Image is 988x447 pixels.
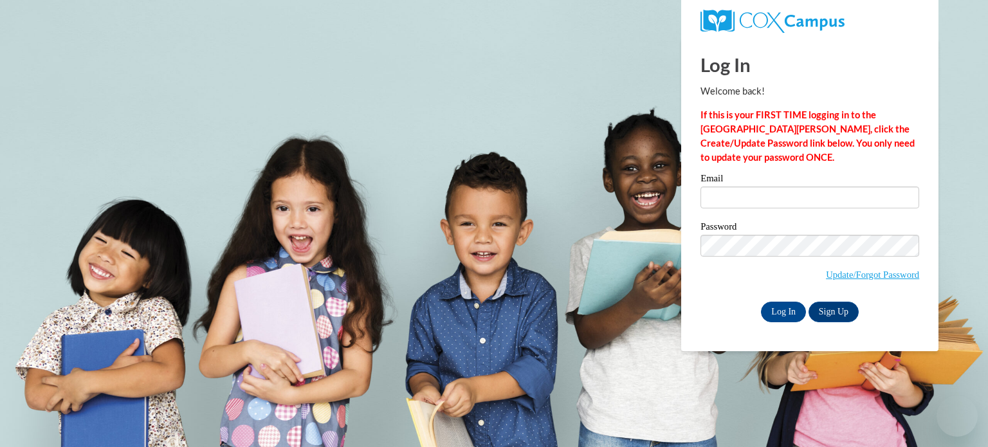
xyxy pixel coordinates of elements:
[826,269,919,280] a: Update/Forgot Password
[700,84,919,98] p: Welcome back!
[700,51,919,78] h1: Log In
[809,302,859,322] a: Sign Up
[700,10,919,33] a: COX Campus
[700,10,845,33] img: COX Campus
[700,109,915,163] strong: If this is your FIRST TIME logging in to the [GEOGRAPHIC_DATA][PERSON_NAME], click the Create/Upd...
[761,302,806,322] input: Log In
[700,174,919,187] label: Email
[937,396,978,437] iframe: Button to launch messaging window
[700,222,919,235] label: Password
